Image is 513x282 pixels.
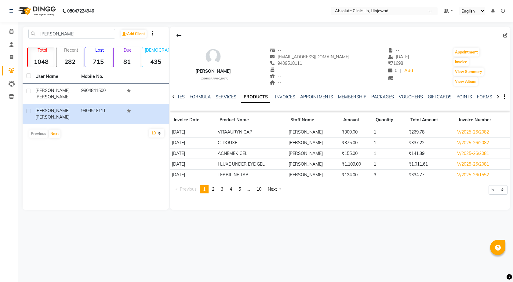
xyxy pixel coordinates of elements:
[287,159,340,170] td: [PERSON_NAME]
[455,113,510,127] th: Invoice Number
[173,30,185,41] div: Back to Client
[88,47,112,53] p: Lost
[388,60,403,66] span: 71698
[340,137,372,148] td: ₹375.00
[453,68,484,76] button: View Summary
[453,58,469,66] button: Invoice
[190,94,211,100] a: FORMULA
[455,170,510,180] td: V/2025-26/1552
[216,159,287,170] td: I LUXE UNDER EYE GEL
[35,94,70,100] span: [PERSON_NAME]
[407,113,455,127] th: Total Amount
[170,127,216,138] td: [DATE]
[216,127,287,138] td: VITAAURYN CAP
[388,54,409,60] span: [DATE]
[287,170,340,180] td: [PERSON_NAME]
[372,137,407,148] td: 1
[287,127,340,138] td: [PERSON_NAME]
[372,170,407,180] td: 3
[78,84,123,104] td: 9804841500
[265,185,284,193] a: Next
[221,186,223,192] span: 3
[275,94,295,100] a: INVOICES
[115,47,140,53] p: Due
[287,137,340,148] td: [PERSON_NAME]
[388,68,397,73] span: 0
[247,186,250,192] span: ...
[372,113,407,127] th: Quantity
[49,130,60,138] button: Next
[270,48,281,53] span: --
[170,148,216,159] td: [DATE]
[270,54,349,60] span: [EMAIL_ADDRESS][DOMAIN_NAME]
[371,94,394,100] a: PACKAGES
[35,88,70,93] span: [PERSON_NAME]
[338,94,366,100] a: MEMBERSHIP
[477,94,492,100] a: FORMS
[203,186,206,192] span: 1
[455,159,510,170] td: V/2025-26/2081
[78,104,123,124] td: 9409518111
[195,68,231,75] div: [PERSON_NAME]
[457,94,472,100] a: POINTS
[407,148,455,159] td: ₹141.39
[180,186,197,192] span: Previous
[372,148,407,159] td: 1
[256,186,261,192] span: 10
[173,185,285,193] nav: Pagination
[241,92,270,103] a: PRODUCTS
[340,148,372,159] td: ₹155.00
[428,94,452,100] a: GIFTCARDS
[28,29,115,38] input: Search by Name/Mobile/Email/Code
[170,137,216,148] td: [DATE]
[270,73,281,79] span: --
[407,137,455,148] td: ₹337.22
[142,58,169,65] strong: 435
[453,77,478,86] button: View Album
[407,170,455,180] td: ₹334.77
[400,68,401,74] span: |
[170,113,216,127] th: Invoice Date
[216,148,287,159] td: ACNEMEK GEL
[30,47,55,53] p: Total
[204,47,222,66] img: avatar
[407,159,455,170] td: ₹1,011.61
[78,70,123,84] th: Mobile No.
[35,108,70,113] span: [PERSON_NAME]
[453,48,479,57] button: Appointment
[340,127,372,138] td: ₹300.00
[270,60,302,66] span: 9409518111
[399,94,423,100] a: VOUCHERS
[407,127,455,138] td: ₹269.78
[216,94,236,100] a: SERVICES
[287,113,340,127] th: Staff Name
[372,159,407,170] td: 1
[287,148,340,159] td: [PERSON_NAME]
[300,94,333,100] a: APPOINTMENTS
[56,58,83,65] strong: 282
[201,77,228,80] span: [DEMOGRAPHIC_DATA]
[114,58,140,65] strong: 81
[35,114,70,120] span: [PERSON_NAME]
[212,186,214,192] span: 2
[16,2,57,20] img: logo
[216,170,287,180] td: TERBILINE TAB
[340,159,372,170] td: ₹1,109.00
[216,113,287,127] th: Product Name
[216,137,287,148] td: C-DOUXE
[67,2,94,20] b: 08047224946
[170,170,216,180] td: [DATE]
[388,48,400,53] span: --
[230,186,232,192] span: 4
[170,159,216,170] td: [DATE]
[121,30,147,38] a: Add Client
[270,67,281,72] span: --
[403,67,414,75] a: Add
[28,58,55,65] strong: 1048
[455,127,510,138] td: V/2025-26/2082
[270,80,281,85] span: --
[455,137,510,148] td: V/2025-26/2082
[238,186,241,192] span: 5
[455,148,510,159] td: V/2025-26/2081
[32,70,78,84] th: User Name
